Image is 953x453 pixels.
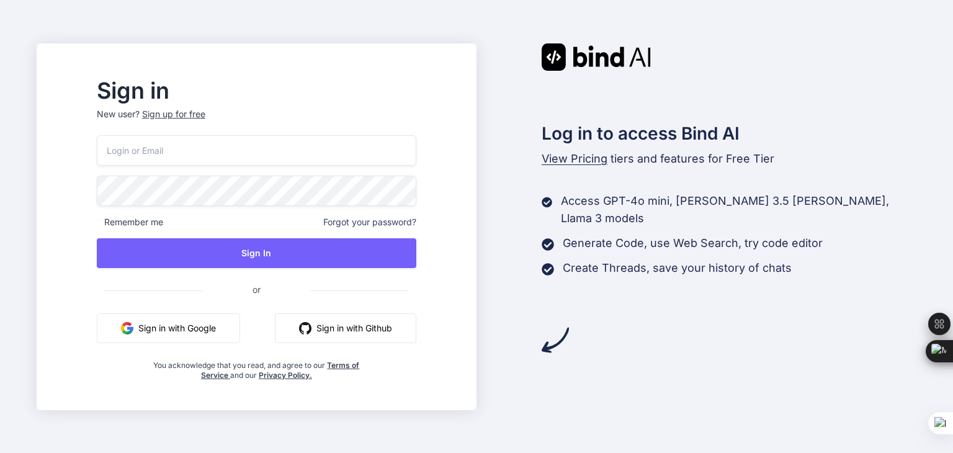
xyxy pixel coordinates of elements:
h2: Sign in [97,81,416,101]
img: Bind AI logo [542,43,651,71]
p: New user? [97,108,416,135]
span: Remember me [97,216,163,228]
input: Login or Email [97,135,416,166]
img: github [299,322,311,334]
div: Sign up for free [142,108,205,120]
img: google [121,322,133,334]
button: Sign in with Github [275,313,416,343]
a: Privacy Policy. [259,370,312,380]
button: Sign In [97,238,416,268]
p: Access GPT-4o mini, [PERSON_NAME] 3.5 [PERSON_NAME], Llama 3 models [561,192,916,227]
a: Terms of Service [201,361,360,380]
div: You acknowledge that you read, and agree to our and our [150,353,364,380]
button: Sign in with Google [97,313,240,343]
span: or [203,274,310,305]
span: Forgot your password? [323,216,416,228]
p: Create Threads, save your history of chats [563,259,792,277]
img: arrow [542,326,569,354]
span: View Pricing [542,152,607,165]
p: tiers and features for Free Tier [542,150,916,168]
p: Generate Code, use Web Search, try code editor [563,235,823,252]
h2: Log in to access Bind AI [542,120,916,146]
